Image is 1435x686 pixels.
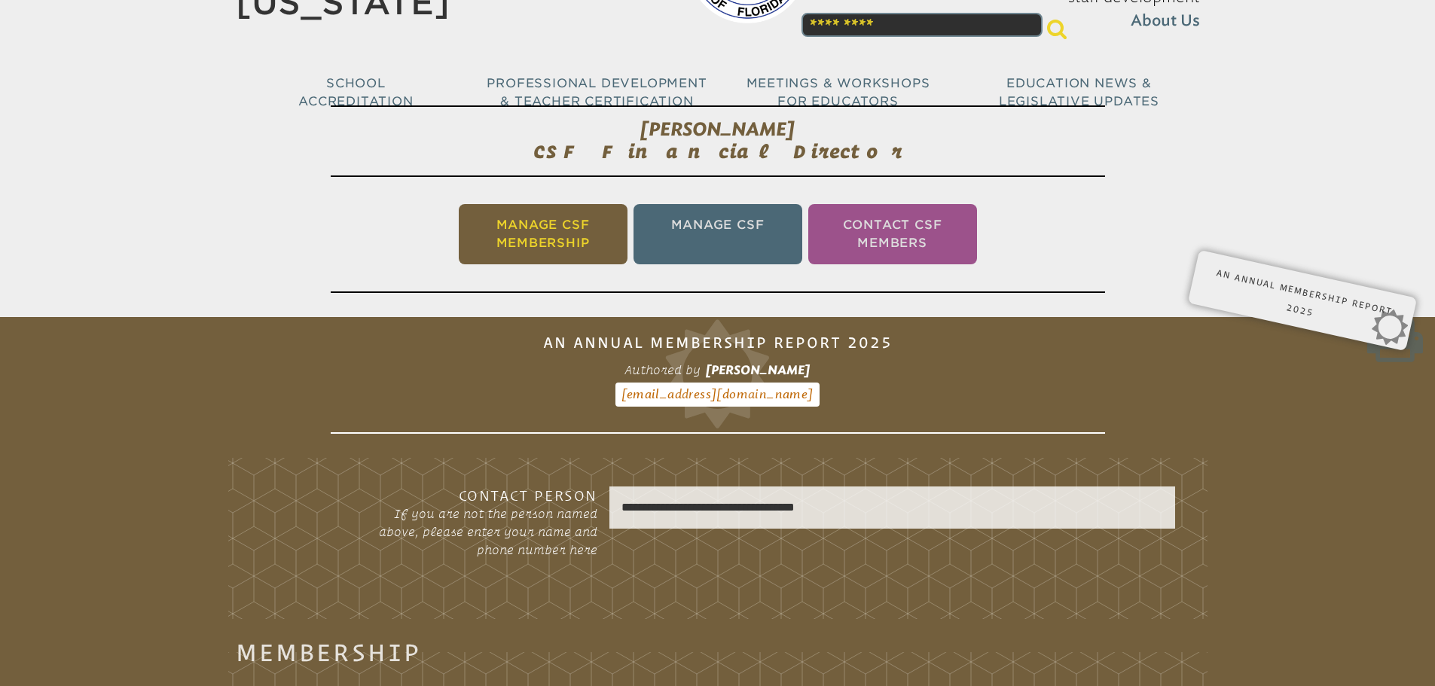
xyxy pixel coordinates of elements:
p: If you are not the person named above, please enter your name and phone number here [356,505,597,559]
span: Meetings & Workshops for Educators [747,76,930,108]
span: Professional Development & Teacher Certification [487,76,707,108]
li: Manage CSF Membership [459,204,627,264]
legend: Membership [236,643,422,661]
h3: Contact Person [356,486,597,505]
span: CSF Financial Director [533,141,902,162]
span: About Us [1131,9,1200,33]
h1: An Annual Membership Report 2025 [331,323,1105,434]
li: Manage CSF [634,204,802,264]
span: School Accreditation [298,76,413,108]
li: Contact CSF Members [808,204,977,264]
span: Education News & Legislative Updates [999,76,1159,108]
